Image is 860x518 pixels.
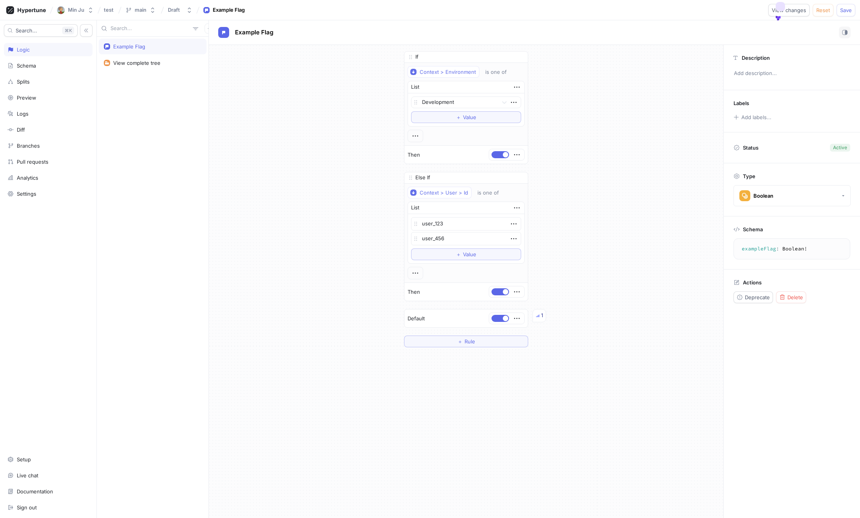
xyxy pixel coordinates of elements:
[768,4,810,16] button: View changes
[776,291,806,303] button: Delete
[213,6,245,14] div: Example Flag
[411,248,521,260] button: ＋Value
[541,312,543,320] div: 1
[743,226,763,232] p: Schema
[165,4,196,16] button: Draft
[57,6,65,14] img: User
[122,4,159,16] button: main
[16,28,37,33] span: Search...
[731,112,774,122] button: Add labels...
[17,127,25,133] div: Diff
[411,111,521,123] button: ＋Value
[420,189,468,196] div: Context > User > Id
[787,295,803,300] span: Delete
[110,25,190,32] input: Search...
[840,8,852,13] span: Save
[17,111,28,117] div: Logs
[408,66,479,78] button: Context > Environment
[4,485,93,498] a: Documentation
[458,339,463,344] span: ＋
[477,189,499,196] div: is one of
[17,95,36,101] div: Preview
[17,488,53,495] div: Documentation
[17,79,30,85] div: Splits
[411,232,521,245] textarea: user_456
[743,279,762,286] p: Actions
[54,3,97,17] button: UserMin Ju
[833,144,847,151] div: Active
[411,217,521,230] textarea: user_123
[235,29,273,36] span: Example Flag
[734,291,773,303] button: Deprecate
[17,472,38,479] div: Live chat
[745,295,770,300] span: Deprecate
[113,60,160,66] div: View complete tree
[474,187,510,198] button: is one of
[411,204,419,212] div: List
[463,115,476,120] span: Value
[411,83,419,91] div: List
[743,142,759,153] p: Status
[730,67,853,80] p: Add description...
[168,7,180,13] div: Draft
[17,456,31,463] div: Setup
[62,27,74,34] div: K
[742,55,770,61] p: Description
[456,115,461,120] span: ＋
[415,53,418,61] p: If
[113,43,145,50] div: Example Flag
[17,191,36,197] div: Settings
[463,252,476,257] span: Value
[753,193,773,199] div: Boolean
[415,174,430,182] p: Else If
[408,151,420,159] p: Then
[813,4,833,16] button: Reset
[816,8,830,13] span: Reset
[68,7,84,13] div: Min Ju
[404,336,528,347] button: ＋Rule
[837,4,855,16] button: Save
[734,185,851,206] button: Boolean
[408,187,472,198] button: Context > User > Id
[17,46,30,53] div: Logic
[17,143,40,149] div: Branches
[17,175,38,181] div: Analytics
[743,173,755,179] p: Type
[772,8,806,13] span: View changes
[465,339,475,344] span: Rule
[135,7,146,13] div: main
[482,66,518,78] button: is one of
[17,159,48,165] div: Pull requests
[408,288,420,296] p: Then
[104,7,114,13] span: test
[456,252,461,257] span: ＋
[17,504,37,511] div: Sign out
[408,315,425,323] p: Default
[17,63,36,69] div: Schema
[734,100,749,106] p: Labels
[737,242,847,256] textarea: exampleFlag: Boolean!
[420,69,476,75] div: Context > Environment
[485,69,507,75] div: is one of
[4,24,78,37] button: Search...K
